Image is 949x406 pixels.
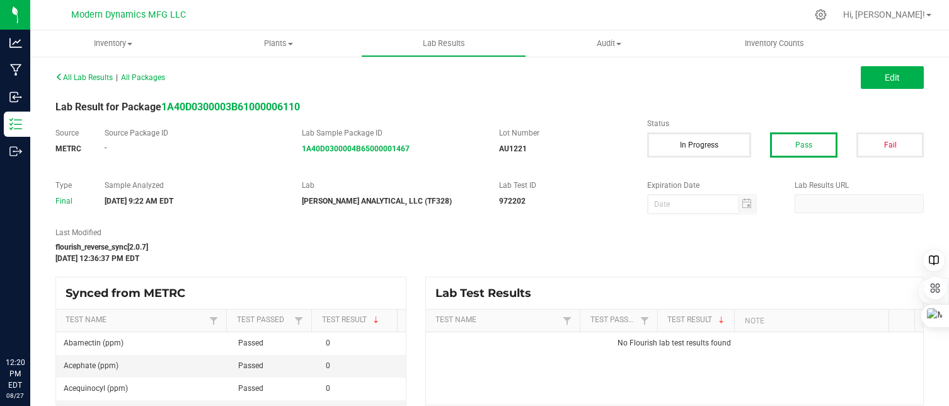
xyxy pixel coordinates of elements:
span: Modern Dynamics MFG LLC [71,9,186,20]
a: Filter [637,313,652,328]
span: Edit [885,72,900,83]
span: Hi, [PERSON_NAME]! [843,9,925,20]
a: Test PassedSortable [590,315,637,325]
span: Sortable [716,315,727,325]
a: 1A40D0300003B61000006110 [161,101,300,113]
label: Lab Sample Package ID [302,127,480,139]
span: Passed [238,384,263,393]
span: Synced from METRC [66,286,195,300]
span: Lab Result for Package [55,101,300,113]
inline-svg: Outbound [9,145,22,158]
button: Fail [856,132,924,158]
span: | [116,73,118,82]
label: Source Package ID [105,127,283,139]
span: All Packages [121,73,165,82]
span: Passed [238,361,263,370]
span: Acequinocyl (ppm) [64,384,128,393]
label: Status [647,118,924,129]
a: Test NameSortable [435,315,560,325]
label: Expiration Date [647,180,776,191]
span: Plants [196,38,360,49]
strong: AU1221 [499,144,527,153]
a: Filter [291,313,306,328]
p: 12:20 PM EDT [6,357,25,391]
a: Filter [206,313,221,328]
span: Inventory [30,38,195,49]
div: Final [55,195,86,207]
button: Pass [770,132,837,158]
inline-svg: Inventory [9,118,22,130]
inline-svg: Manufacturing [9,64,22,76]
span: Inventory Counts [728,38,821,49]
span: - [105,143,106,152]
strong: 972202 [499,197,526,206]
span: 0 [326,384,330,393]
label: Last Modified [55,227,628,238]
a: Test PassedSortable [237,315,292,325]
strong: [PERSON_NAME] ANALYTICAL, LLC (TF328) [302,197,452,206]
button: In Progress [647,132,752,158]
a: 1A40D0300004B65000001467 [302,144,410,153]
strong: METRC [55,144,81,153]
span: Audit [527,38,691,49]
span: Sortable [371,315,381,325]
span: 0 [326,339,330,347]
label: Type [55,180,86,191]
iframe: Resource center [13,305,50,343]
span: Lab Results [406,38,482,49]
label: Lab Results URL [795,180,924,191]
span: Acephate (ppm) [64,361,118,370]
button: Edit [861,66,924,89]
a: Audit [526,30,691,57]
a: Test ResultSortable [667,315,730,325]
strong: flourish_reverse_sync[2.0.7] [55,243,148,252]
label: Sample Analyzed [105,180,283,191]
a: Test ResultSortable [322,315,393,325]
a: Test NameSortable [66,315,206,325]
a: Inventory Counts [692,30,857,57]
span: Passed [238,339,263,347]
iframe: Resource center unread badge [37,303,52,318]
span: 0 [326,361,330,370]
span: All Lab Results [55,73,113,82]
a: Lab Results [361,30,526,57]
label: Source [55,127,86,139]
strong: [DATE] 9:22 AM EDT [105,197,173,206]
td: No Flourish lab test results found [426,332,923,354]
a: Inventory [30,30,195,57]
label: Lab [302,180,480,191]
label: Lot Number [499,127,628,139]
label: Lab Test ID [499,180,628,191]
strong: [DATE] 12:36:37 PM EDT [55,254,139,263]
p: 08/27 [6,391,25,400]
div: Manage settings [813,9,829,21]
a: Filter [560,313,575,328]
th: Note [734,310,889,332]
span: Lab Test Results [435,286,541,300]
span: Abamectin (ppm) [64,339,124,347]
inline-svg: Analytics [9,37,22,49]
inline-svg: Inbound [9,91,22,103]
a: Plants [195,30,360,57]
